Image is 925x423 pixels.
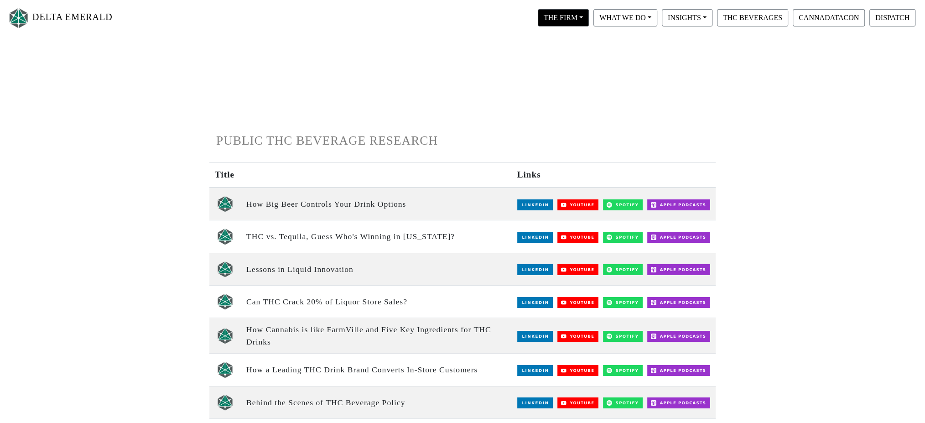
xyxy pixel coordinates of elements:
[217,196,233,212] img: unscripted logo
[512,163,716,188] th: Links
[603,264,643,275] img: Spotify
[557,264,599,275] img: YouTube
[7,6,30,30] img: Logo
[241,286,512,318] td: Can THC Crack 20% of Liquor Store Sales?
[647,365,710,376] img: Apple Podcasts
[241,354,512,386] td: How a Leading THC Drink Brand Converts In-Store Customers
[793,9,865,26] button: CANNADATACON
[517,365,553,376] img: LinkedIn
[557,199,599,210] img: YouTube
[517,397,553,408] img: LinkedIn
[603,199,643,210] img: Spotify
[603,397,643,408] img: Spotify
[557,297,599,308] img: YouTube
[717,9,788,26] button: THC BEVERAGES
[217,261,233,277] img: unscripted logo
[217,228,233,245] img: unscripted logo
[517,232,553,243] img: LinkedIn
[603,232,643,243] img: Spotify
[216,133,709,148] h1: PUBLIC THC BEVERAGE RESEARCH
[603,331,643,342] img: Spotify
[241,220,512,253] td: THC vs. Tequila, Guess Who's Winning in [US_STATE]?
[593,9,657,26] button: WHAT WE DO
[517,297,553,308] img: LinkedIn
[647,397,710,408] img: Apple Podcasts
[647,232,710,243] img: Apple Podcasts
[869,9,915,26] button: DISPATCH
[538,9,589,26] button: THE FIRM
[241,318,512,354] td: How Cannabis is like FarmVille and Five Key Ingredients for THC Drinks
[557,365,599,376] img: YouTube
[7,4,113,32] a: DELTA EMERALD
[241,188,512,220] td: How Big Beer Controls Your Drink Options
[517,331,553,342] img: LinkedIn
[217,394,233,411] img: unscripted logo
[217,328,233,344] img: unscripted logo
[557,232,599,243] img: YouTube
[241,386,512,418] td: Behind the Scenes of THC Beverage Policy
[217,293,233,310] img: unscripted logo
[603,297,643,308] img: Spotify
[662,9,712,26] button: INSIGHTS
[790,13,867,21] a: CANNADATACON
[241,253,512,285] td: Lessons in Liquid Innovation
[517,264,553,275] img: LinkedIn
[867,13,918,21] a: DISPATCH
[647,331,710,342] img: Apple Podcasts
[647,264,710,275] img: Apple Podcasts
[557,331,599,342] img: YouTube
[603,365,643,376] img: Spotify
[647,199,710,210] img: Apple Podcasts
[647,297,710,308] img: Apple Podcasts
[209,163,241,188] th: Title
[517,199,553,210] img: LinkedIn
[217,361,233,378] img: unscripted logo
[557,397,599,408] img: YouTube
[715,13,790,21] a: THC BEVERAGES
